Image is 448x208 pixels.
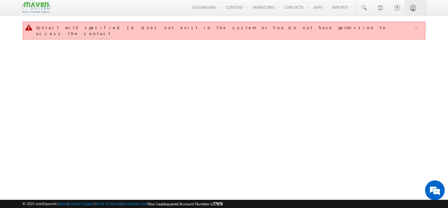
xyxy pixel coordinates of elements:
[58,201,68,206] a: About
[69,201,94,206] a: Contact Support
[148,201,223,206] span: Your Leadsquared Account Number is
[213,201,223,206] span: 77978
[95,201,121,206] a: Terms of Service
[122,201,147,206] a: Acceptable Use
[36,25,413,36] div: Contact with specified Id does not exist in the system or You do not have permission to access th...
[22,201,223,207] span: © 2025 LeadSquared | | | | |
[22,2,50,13] img: Custom Logo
